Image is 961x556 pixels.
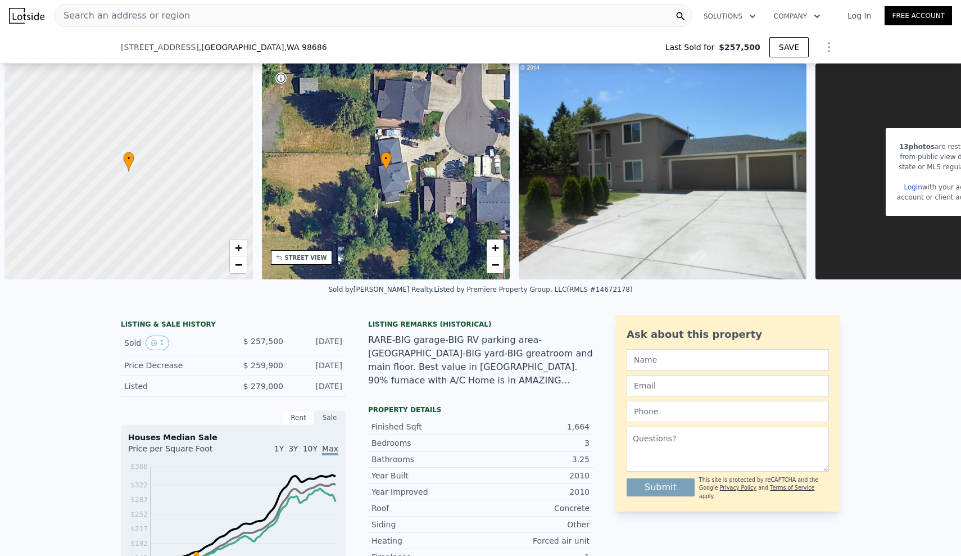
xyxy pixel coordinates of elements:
div: Listed by Premiere Property Group, LLC (RMLS #14672178) [434,286,633,293]
div: Ask about this property [627,327,829,342]
button: Company [765,6,829,26]
a: Zoom in [487,239,504,256]
div: Concrete [480,503,590,514]
a: Zoom out [230,256,247,273]
span: 3Y [288,444,298,453]
span: $ 257,500 [243,337,283,346]
span: + [492,241,499,255]
a: Zoom out [487,256,504,273]
div: 2010 [480,470,590,481]
div: Heating [371,535,480,546]
button: Show Options [818,36,840,58]
div: Property details [368,405,593,414]
span: $ 279,000 [243,382,283,391]
div: Roof [371,503,480,514]
a: Terms of Service [770,485,814,491]
div: STREET VIEW [285,254,327,262]
span: , [GEOGRAPHIC_DATA] [199,42,327,53]
div: RARE-BIG garage-BIG RV parking area-[GEOGRAPHIC_DATA]-BIG yard-BIG greatroom and main floor. Best... [368,333,593,387]
div: Sale [314,410,346,425]
img: Sale: 110721548 Parcel: 101481732 [519,64,806,279]
span: $ 259,900 [243,361,283,370]
tspan: $287 [130,496,148,504]
div: [DATE] [292,381,342,392]
div: • [123,152,134,171]
img: Lotside [9,8,44,24]
a: Log In [834,10,885,21]
span: − [234,257,242,272]
div: Sold [124,336,224,350]
span: [STREET_ADDRESS] [121,42,199,53]
div: Bathrooms [371,454,480,465]
tspan: $182 [130,540,148,548]
div: Other [480,519,590,530]
button: Solutions [695,6,765,26]
div: Price Decrease [124,360,224,371]
span: , WA 98686 [284,43,327,52]
div: • [380,152,392,171]
input: Name [627,349,829,370]
div: This site is protected by reCAPTCHA and the Google and apply. [699,476,829,500]
a: Free Account [885,6,952,25]
div: Listing Remarks (Historical) [368,320,593,329]
tspan: $322 [130,481,148,489]
div: 1,664 [480,421,590,432]
tspan: $366 [130,463,148,471]
div: Siding [371,519,480,530]
div: Year Built [371,470,480,481]
div: 3.25 [480,454,590,465]
span: $257,500 [719,42,760,53]
input: Email [627,375,829,396]
div: [DATE] [292,336,342,350]
span: Search an address or region [55,9,190,22]
div: Listed [124,381,224,392]
tspan: $217 [130,525,148,533]
span: − [492,257,499,272]
div: [DATE] [292,360,342,371]
button: View historical data [146,336,169,350]
div: Rent [283,410,314,425]
tspan: $252 [130,510,148,518]
div: Year Improved [371,486,480,498]
span: • [380,153,392,164]
a: Privacy Policy [720,485,756,491]
span: 13 photos [899,143,935,151]
span: • [123,153,134,164]
div: Forced air unit [480,535,590,546]
div: 3 [480,437,590,449]
span: 10Y [303,444,318,453]
div: Bedrooms [371,437,480,449]
div: Sold by [PERSON_NAME] Realty . [328,286,434,293]
div: 2010 [480,486,590,498]
a: Login [904,183,922,191]
span: 1Y [274,444,284,453]
span: Last Sold for [665,42,719,53]
div: Price per Square Foot [128,443,233,461]
span: + [234,241,242,255]
button: Submit [627,478,695,496]
span: Max [322,444,338,455]
div: LISTING & SALE HISTORY [121,320,346,331]
button: SAVE [769,37,809,57]
div: Finished Sqft [371,421,480,432]
a: Zoom in [230,239,247,256]
input: Phone [627,401,829,422]
div: Houses Median Sale [128,432,338,443]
